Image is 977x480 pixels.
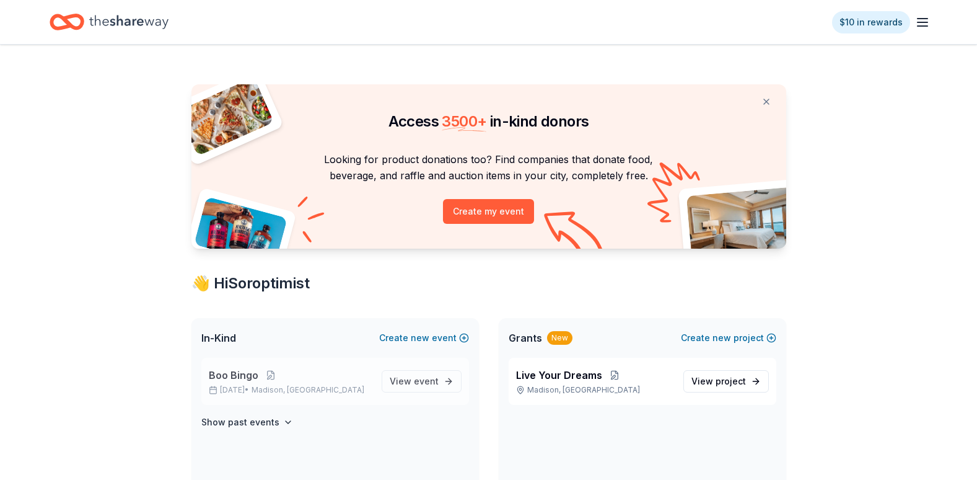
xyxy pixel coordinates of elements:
[547,331,572,345] div: New
[716,376,746,386] span: project
[209,368,258,383] span: Boo Bingo
[411,331,429,345] span: new
[683,370,769,393] a: View project
[832,11,910,33] a: $10 in rewards
[50,7,169,37] a: Home
[382,370,462,393] a: View event
[209,385,372,395] p: [DATE] •
[712,331,731,345] span: new
[442,112,486,130] span: 3500 +
[379,331,469,345] button: Createnewevent
[691,374,746,389] span: View
[388,112,589,130] span: Access in-kind donors
[191,273,786,293] div: 👋 Hi Soroptimist
[206,151,771,184] p: Looking for product donations too? Find companies that donate food, beverage, and raffle and auct...
[516,385,673,395] p: Madison, [GEOGRAPHIC_DATA]
[201,415,279,430] h4: Show past events
[414,376,439,386] span: event
[516,368,602,383] span: Live Your Dreams
[201,415,293,430] button: Show past events
[201,331,236,345] span: In-Kind
[681,331,776,345] button: Createnewproject
[544,211,606,258] img: Curvy arrow
[443,199,534,224] button: Create my event
[390,374,439,389] span: View
[252,385,364,395] span: Madison, [GEOGRAPHIC_DATA]
[177,77,274,156] img: Pizza
[509,331,542,345] span: Grants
